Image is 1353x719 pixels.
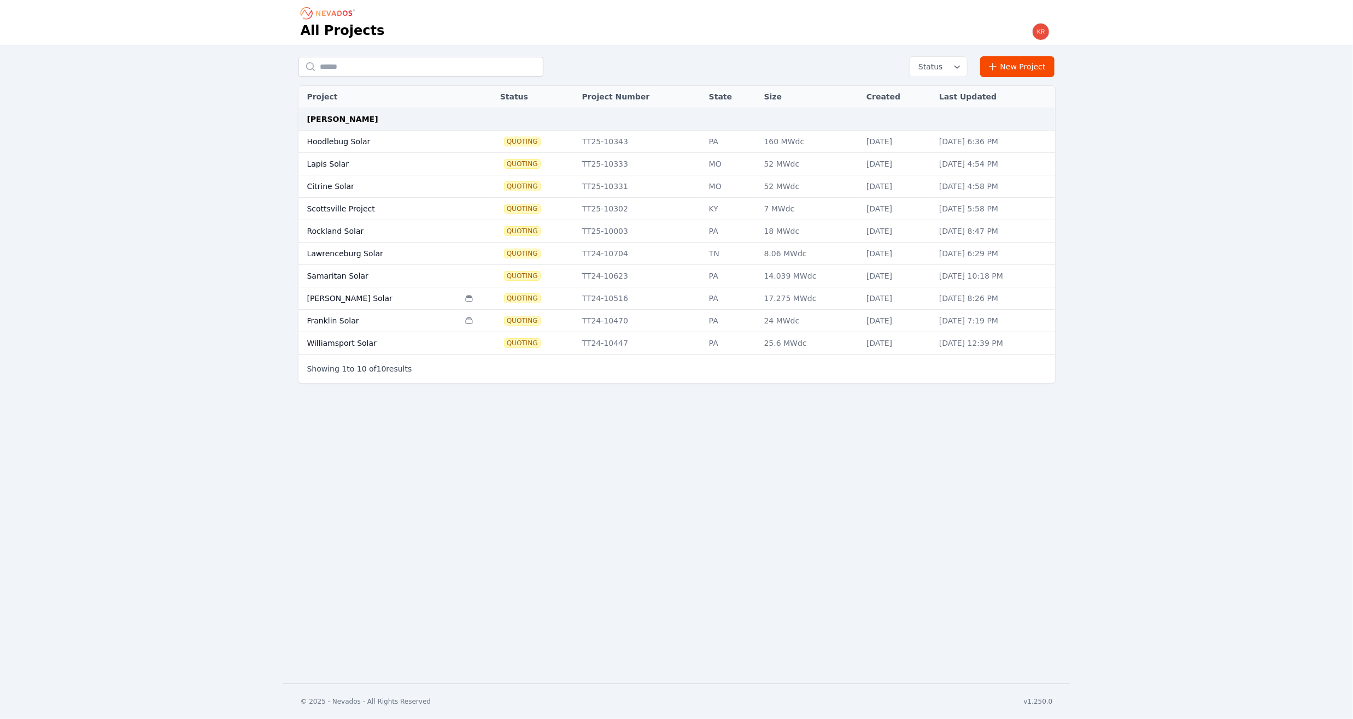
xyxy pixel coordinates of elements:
td: 25.6 MWdc [759,332,861,355]
td: [DATE] [861,198,934,220]
td: PA [704,265,759,287]
td: TT25-10331 [577,175,704,198]
span: Quoting [505,339,540,347]
tr: Rockland SolarQuotingTT25-10003PA18 MWdc[DATE][DATE] 8:47 PM [298,220,1055,243]
div: © 2025 - Nevados - All Rights Reserved [301,697,431,706]
td: MO [704,175,759,198]
td: TN [704,243,759,265]
th: Status [495,86,577,108]
tr: Hoodlebug SolarQuotingTT25-10343PA160 MWdc[DATE][DATE] 6:36 PM [298,131,1055,153]
tr: [PERSON_NAME] SolarQuotingTT24-10516PA17.275 MWdc[DATE][DATE] 8:26 PM [298,287,1055,310]
td: Hoodlebug Solar [298,131,460,153]
td: 52 MWdc [759,175,861,198]
td: PA [704,220,759,243]
td: 24 MWdc [759,310,861,332]
td: TT25-10343 [577,131,704,153]
span: 1 [342,364,347,373]
span: Quoting [505,227,540,235]
span: Quoting [505,294,540,303]
td: TT24-10704 [577,243,704,265]
td: Lawrenceburg Solar [298,243,460,265]
tr: Citrine SolarQuotingTT25-10331MO52 MWdc[DATE][DATE] 4:58 PM [298,175,1055,198]
td: 8.06 MWdc [759,243,861,265]
tr: Franklin SolarQuotingTT24-10470PA24 MWdc[DATE][DATE] 7:19 PM [298,310,1055,332]
span: Quoting [505,160,540,168]
td: TT25-10302 [577,198,704,220]
span: Quoting [505,272,540,280]
td: [DATE] [861,332,934,355]
tr: Samaritan SolarQuotingTT24-10623PA14.039 MWdc[DATE][DATE] 10:18 PM [298,265,1055,287]
td: [DATE] 6:29 PM [934,243,1055,265]
button: Status [910,57,967,76]
td: [DATE] [861,310,934,332]
span: Quoting [505,204,540,213]
td: Citrine Solar [298,175,460,198]
img: krunyan@boydjones.biz [1032,23,1050,40]
th: Project [298,86,460,108]
td: Lapis Solar [298,153,460,175]
tr: Williamsport SolarQuotingTT24-10447PA25.6 MWdc[DATE][DATE] 12:39 PM [298,332,1055,355]
td: 18 MWdc [759,220,861,243]
td: [PERSON_NAME] [298,108,1055,131]
td: 14.039 MWdc [759,265,861,287]
th: Created [861,86,934,108]
td: [DATE] [861,265,934,287]
td: KY [704,198,759,220]
td: [DATE] 4:58 PM [934,175,1055,198]
td: [DATE] 8:26 PM [934,287,1055,310]
span: Quoting [505,249,540,258]
td: [DATE] 12:39 PM [934,332,1055,355]
td: [DATE] 4:54 PM [934,153,1055,175]
td: PA [704,287,759,310]
p: Showing to of results [307,363,412,374]
td: PA [704,131,759,153]
td: TT25-10003 [577,220,704,243]
td: TT25-10333 [577,153,704,175]
th: State [704,86,759,108]
td: [DATE] 10:18 PM [934,265,1055,287]
span: Status [914,61,943,72]
td: [DATE] [861,243,934,265]
a: New Project [980,56,1055,77]
span: Quoting [505,137,540,146]
td: [DATE] [861,153,934,175]
span: 10 [377,364,386,373]
td: TT24-10470 [577,310,704,332]
td: PA [704,332,759,355]
span: Quoting [505,182,540,191]
td: [DATE] 5:58 PM [934,198,1055,220]
td: [PERSON_NAME] Solar [298,287,460,310]
td: MO [704,153,759,175]
tr: Scottsville ProjectQuotingTT25-10302KY7 MWdc[DATE][DATE] 5:58 PM [298,198,1055,220]
td: Rockland Solar [298,220,460,243]
td: [DATE] [861,220,934,243]
td: 7 MWdc [759,198,861,220]
th: Last Updated [934,86,1055,108]
tr: Lapis SolarQuotingTT25-10333MO52 MWdc[DATE][DATE] 4:54 PM [298,153,1055,175]
td: Scottsville Project [298,198,460,220]
th: Project Number [577,86,704,108]
td: Samaritan Solar [298,265,460,287]
td: [DATE] [861,287,934,310]
h1: All Projects [301,22,385,39]
th: Size [759,86,861,108]
td: [DATE] [861,131,934,153]
td: PA [704,310,759,332]
td: [DATE] 8:47 PM [934,220,1055,243]
td: Franklin Solar [298,310,460,332]
td: 17.275 MWdc [759,287,861,310]
td: 52 MWdc [759,153,861,175]
td: TT24-10447 [577,332,704,355]
td: Williamsport Solar [298,332,460,355]
div: v1.250.0 [1024,697,1053,706]
span: 10 [357,364,367,373]
td: TT24-10623 [577,265,704,287]
td: TT24-10516 [577,287,704,310]
td: [DATE] 7:19 PM [934,310,1055,332]
tr: Lawrenceburg SolarQuotingTT24-10704TN8.06 MWdc[DATE][DATE] 6:29 PM [298,243,1055,265]
td: [DATE] 6:36 PM [934,131,1055,153]
td: [DATE] [861,175,934,198]
span: Quoting [505,316,540,325]
td: 160 MWdc [759,131,861,153]
nav: Breadcrumb [301,4,359,22]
